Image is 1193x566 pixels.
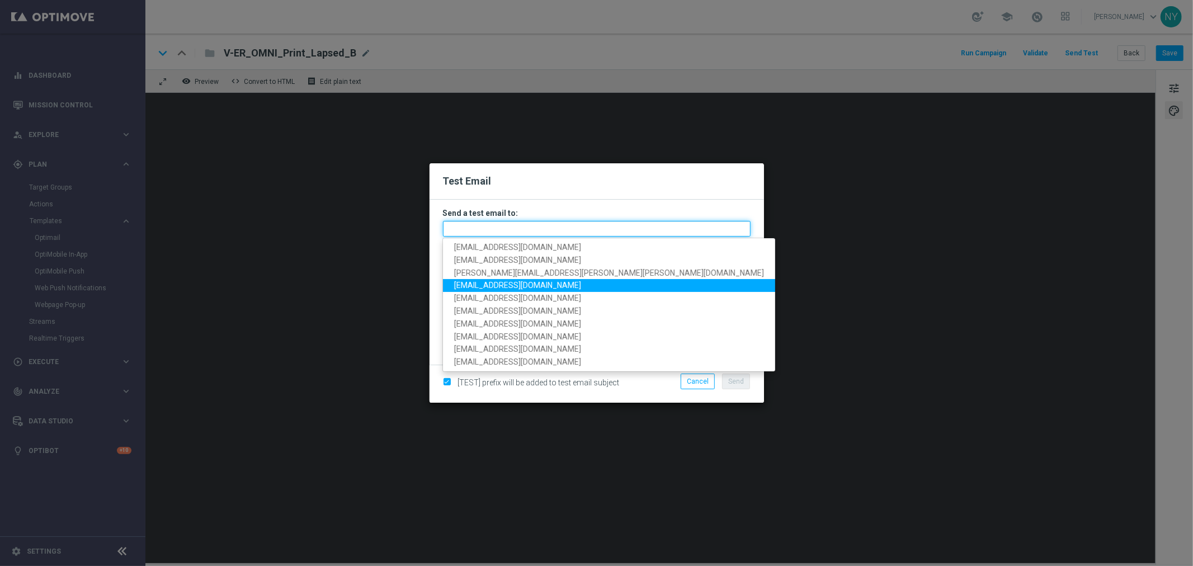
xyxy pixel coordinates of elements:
[443,254,775,267] a: [EMAIL_ADDRESS][DOMAIN_NAME]
[454,294,581,303] span: [EMAIL_ADDRESS][DOMAIN_NAME]
[443,356,775,369] a: [EMAIL_ADDRESS][DOMAIN_NAME]
[454,256,581,265] span: [EMAIL_ADDRESS][DOMAIN_NAME]
[722,374,750,389] button: Send
[454,281,581,290] span: [EMAIL_ADDRESS][DOMAIN_NAME]
[454,332,581,341] span: [EMAIL_ADDRESS][DOMAIN_NAME]
[458,378,620,387] span: [TEST] prefix will be added to test email subject
[454,357,581,366] span: [EMAIL_ADDRESS][DOMAIN_NAME]
[454,306,581,315] span: [EMAIL_ADDRESS][DOMAIN_NAME]
[454,243,581,252] span: [EMAIL_ADDRESS][DOMAIN_NAME]
[454,268,764,277] span: [PERSON_NAME][EMAIL_ADDRESS][PERSON_NAME][PERSON_NAME][DOMAIN_NAME]
[443,174,751,188] h2: Test Email
[454,319,581,328] span: [EMAIL_ADDRESS][DOMAIN_NAME]
[443,266,775,279] a: [PERSON_NAME][EMAIL_ADDRESS][PERSON_NAME][PERSON_NAME][DOMAIN_NAME]
[443,279,775,292] a: [EMAIL_ADDRESS][DOMAIN_NAME]
[443,292,775,305] a: [EMAIL_ADDRESS][DOMAIN_NAME]
[443,343,775,356] a: [EMAIL_ADDRESS][DOMAIN_NAME]
[443,241,775,254] a: [EMAIL_ADDRESS][DOMAIN_NAME]
[443,330,775,343] a: [EMAIL_ADDRESS][DOMAIN_NAME]
[443,318,775,331] a: [EMAIL_ADDRESS][DOMAIN_NAME]
[681,374,715,389] button: Cancel
[728,378,744,385] span: Send
[443,305,775,318] a: [EMAIL_ADDRESS][DOMAIN_NAME]
[454,345,581,353] span: [EMAIL_ADDRESS][DOMAIN_NAME]
[443,208,751,218] h3: Send a test email to:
